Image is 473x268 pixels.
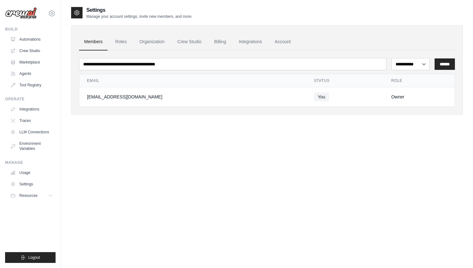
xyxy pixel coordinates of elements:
a: Roles [110,33,132,50]
h2: Settings [86,6,192,14]
button: Logout [5,252,56,263]
a: Automations [8,34,56,44]
th: Status [306,74,384,87]
button: Resources [8,191,56,201]
a: Integrations [234,33,267,50]
a: Agents [8,69,56,79]
a: Billing [209,33,231,50]
div: [EMAIL_ADDRESS][DOMAIN_NAME] [87,94,299,100]
a: Settings [8,179,56,189]
div: Operate [5,97,56,102]
th: Role [383,74,455,87]
a: Tool Registry [8,80,56,90]
div: Manage [5,160,56,165]
p: Manage your account settings, invite new members, and more. [86,14,192,19]
a: Members [79,33,108,50]
div: Build [5,27,56,32]
a: Organization [134,33,170,50]
a: Traces [8,116,56,126]
span: Resources [19,193,37,198]
div: Owner [391,94,447,100]
a: Environment Variables [8,138,56,154]
a: LLM Connections [8,127,56,137]
a: Usage [8,168,56,178]
a: Integrations [8,104,56,114]
span: Logout [28,255,40,260]
a: Marketplace [8,57,56,67]
a: Crew Studio [8,46,56,56]
img: Logo [5,7,37,19]
th: Email [79,74,306,87]
a: Account [270,33,296,50]
a: Crew Studio [172,33,207,50]
span: You [314,92,329,101]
